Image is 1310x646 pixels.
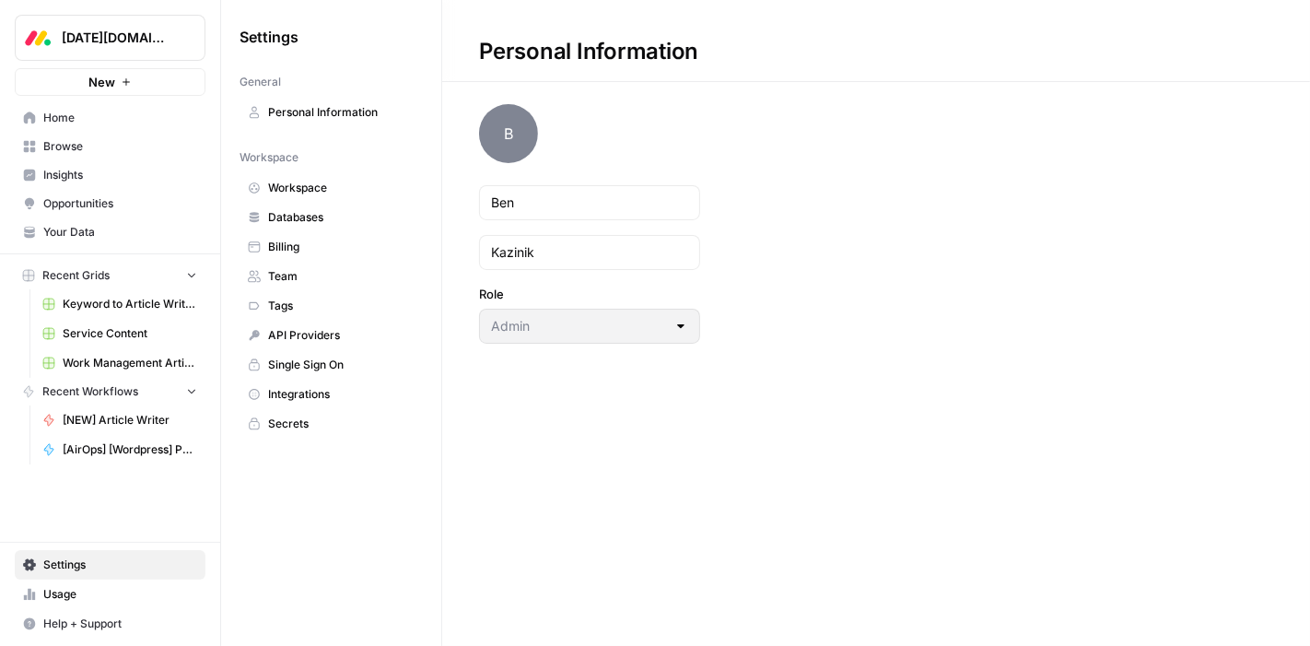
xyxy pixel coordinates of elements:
span: Work Management Article Grid [63,355,197,371]
span: Recent Workflows [42,383,138,400]
button: Workspace: Monday.com [15,15,205,61]
a: Home [15,103,205,133]
label: Role [479,285,700,303]
button: Help + Support [15,609,205,639]
a: Settings [15,550,205,580]
span: [AirOps] [Wordpress] Publish Cornerstone Post [63,441,197,458]
a: [NEW] Article Writer [34,405,205,435]
a: Opportunities [15,189,205,218]
a: Your Data [15,217,205,247]
button: Recent Workflows [15,378,205,405]
a: Billing [240,232,423,262]
span: B [479,104,538,163]
span: Settings [43,557,197,573]
span: [NEW] Article Writer [63,412,197,429]
span: Billing [268,239,415,255]
a: Browse [15,132,205,161]
span: Home [43,110,197,126]
span: Insights [43,167,197,183]
span: Workspace [240,149,298,166]
a: [AirOps] [Wordpress] Publish Cornerstone Post [34,435,205,464]
button: New [15,68,205,96]
a: Tags [240,291,423,321]
span: Team [268,268,415,285]
button: Recent Grids [15,262,205,289]
img: Monday.com Logo [21,21,54,54]
span: New [88,73,115,91]
a: Databases [240,203,423,232]
span: Single Sign On [268,357,415,373]
a: API Providers [240,321,423,350]
span: Secrets [268,416,415,432]
a: Usage [15,580,205,609]
a: Insights [15,160,205,190]
a: Work Management Article Grid [34,348,205,378]
span: Help + Support [43,616,197,632]
span: Browse [43,138,197,155]
span: Opportunities [43,195,197,212]
div: Personal Information [442,37,735,66]
span: Service Content [63,325,197,342]
span: Personal Information [268,104,415,121]
a: Workspace [240,173,423,203]
span: General [240,74,281,90]
span: Tags [268,298,415,314]
a: Team [240,262,423,291]
span: Usage [43,586,197,603]
a: Single Sign On [240,350,423,380]
span: Settings [240,26,298,48]
a: Service Content [34,319,205,348]
span: Keyword to Article Writer Grid [63,296,197,312]
span: Integrations [268,386,415,403]
a: Secrets [240,409,423,439]
span: Workspace [268,180,415,196]
span: Recent Grids [42,267,110,284]
span: API Providers [268,327,415,344]
span: Databases [268,209,415,226]
span: Your Data [43,224,197,241]
span: [DATE][DOMAIN_NAME] [62,29,173,47]
a: Integrations [240,380,423,409]
a: Keyword to Article Writer Grid [34,289,205,319]
a: Personal Information [240,98,423,127]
